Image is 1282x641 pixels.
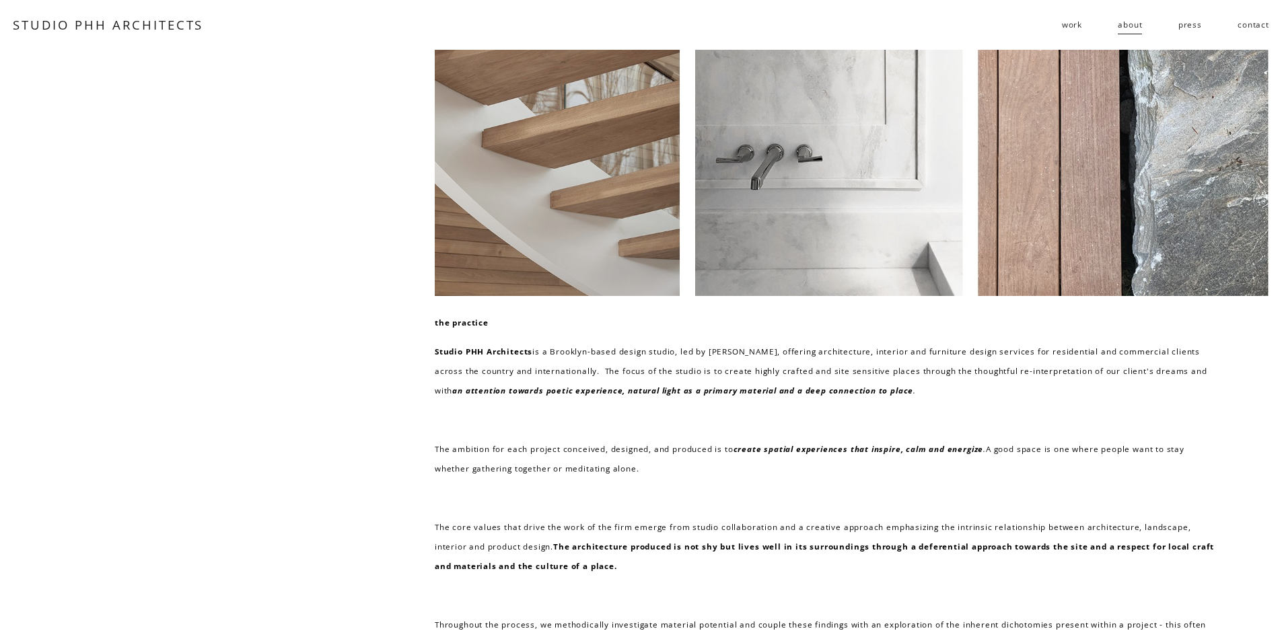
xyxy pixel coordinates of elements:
em: create spatial experiences that inspire, calm and energize [734,443,984,454]
a: folder dropdown [1062,14,1082,36]
em: an attention towards poetic experience, natural light as a primary material and a deep connection... [452,385,913,395]
strong: the practice [435,317,489,328]
em: . [913,385,916,395]
a: contact [1238,14,1269,36]
a: press [1178,14,1202,36]
p: The core values that drive the work of the firm emerge from studio collaboration and a creative a... [435,517,1217,576]
a: STUDIO PHH ARCHITECTS [13,16,203,33]
span: work [1062,15,1082,34]
em: . [983,443,986,454]
a: about [1118,14,1142,36]
p: The ambition for each project conceived, designed, and produced is to A good space is one where p... [435,439,1217,479]
strong: Studio PHH Architects [435,346,532,356]
p: is a Brooklyn-based design studio, led by [PERSON_NAME], offering architecture, interior and furn... [435,342,1217,401]
strong: The architecture produced is not shy but lives well in its surroundings through a deferential app... [435,541,1217,571]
